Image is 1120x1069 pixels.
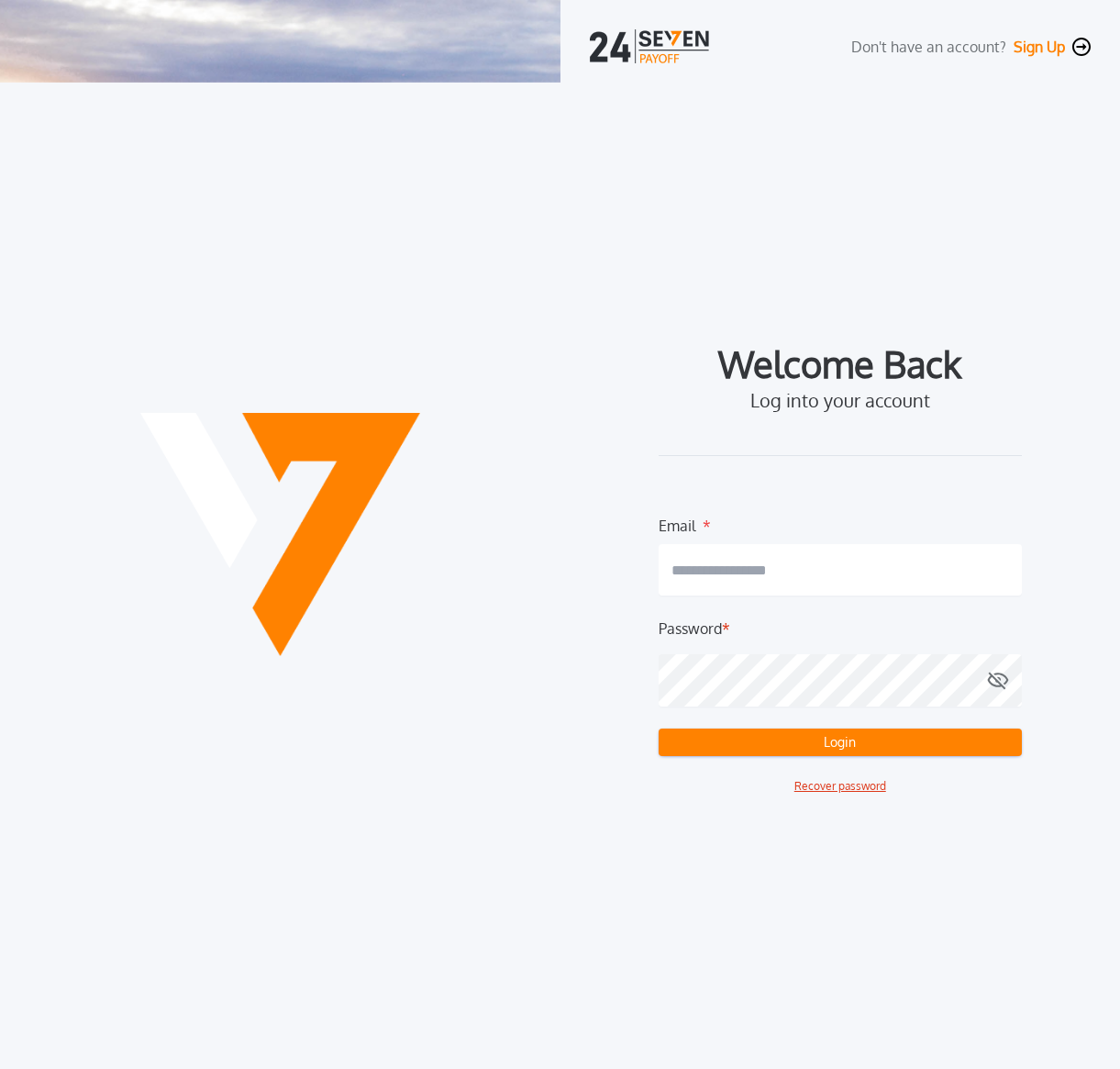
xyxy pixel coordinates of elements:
[659,729,1022,756] button: Login
[590,29,713,63] img: logo
[987,654,1009,707] button: Password*
[659,654,1022,707] input: Password*
[659,515,695,529] label: Email
[1014,38,1065,56] button: Sign Up
[718,349,961,378] label: Welcome Back
[750,389,930,411] label: Log into your account
[1072,38,1091,56] img: navigation-icon
[140,413,420,655] img: Payoff
[659,618,722,640] label: Password
[851,36,1006,58] label: Don't have an account?
[794,778,886,795] button: Recover password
